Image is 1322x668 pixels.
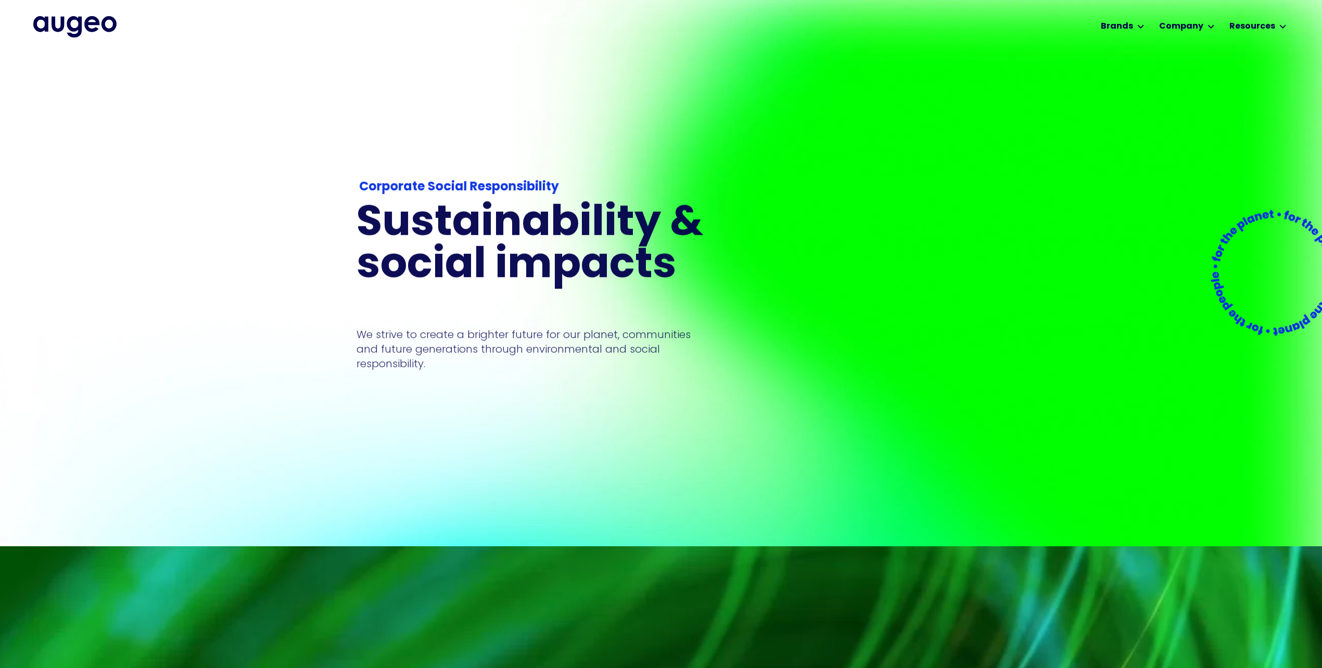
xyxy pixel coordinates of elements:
div: Brands [1101,20,1133,33]
p: We strive to create a brighter future for our planet, communities and future generations through ... [357,327,715,371]
img: Augeo's full logo in midnight blue. [33,16,117,37]
h1: Sustainability & social impacts [357,203,806,288]
a: home [33,16,117,37]
div: Company [1159,20,1203,33]
strong: Corporate Social Responsibility [359,181,558,194]
div: Resources [1229,20,1275,33]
